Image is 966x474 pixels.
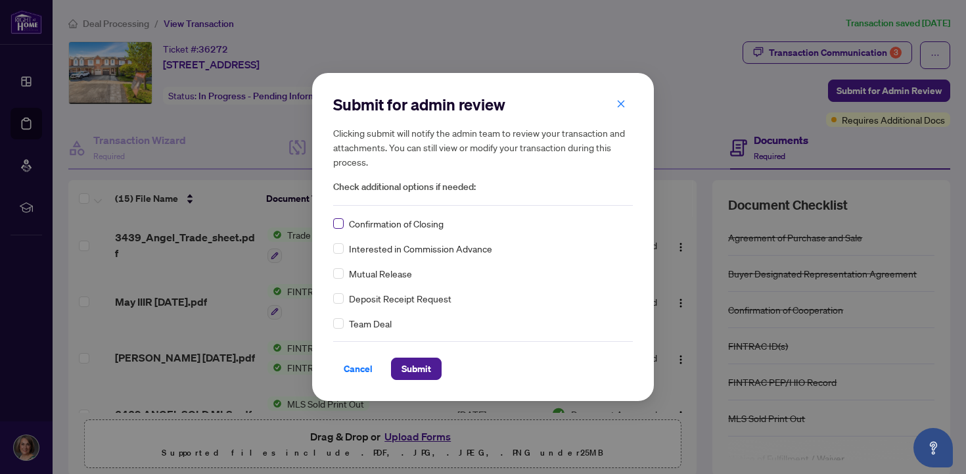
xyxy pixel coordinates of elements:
[349,216,444,231] span: Confirmation of Closing
[402,358,431,379] span: Submit
[349,291,451,306] span: Deposit Receipt Request
[333,358,383,380] button: Cancel
[344,358,373,379] span: Cancel
[349,266,412,281] span: Mutual Release
[333,179,633,195] span: Check additional options if needed:
[333,94,633,115] h2: Submit for admin review
[913,428,953,467] button: Open asap
[349,241,492,256] span: Interested in Commission Advance
[616,99,626,108] span: close
[391,358,442,380] button: Submit
[333,126,633,169] h5: Clicking submit will notify the admin team to review your transaction and attachments. You can st...
[349,316,392,331] span: Team Deal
